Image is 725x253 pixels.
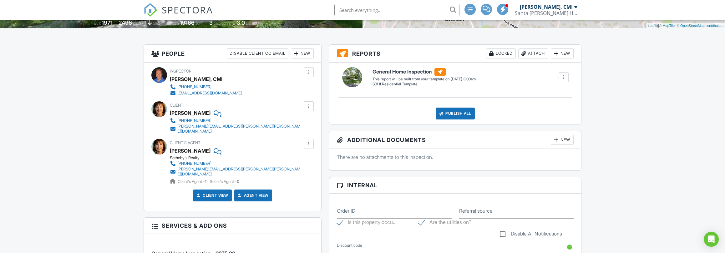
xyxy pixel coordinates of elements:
[195,192,228,199] a: Client View
[144,218,321,234] h3: Services & Add ons
[170,69,191,73] span: Inspector
[170,108,210,118] div: [PERSON_NAME]
[178,179,207,184] span: Client's Agent -
[144,45,321,63] h3: People
[329,45,581,63] h3: Reports
[144,8,213,22] a: SPECTORA
[166,21,179,26] span: Lot Size
[170,167,302,177] a: [PERSON_NAME][EMAIL_ADDRESS][PERSON_NAME][PERSON_NAME][DOMAIN_NAME]
[236,192,269,199] a: Agent View
[337,219,397,227] label: Is this property occupied?
[646,23,725,28] div: |
[551,48,574,58] div: New
[648,24,658,28] a: Leaflet
[291,48,314,58] div: New
[500,231,562,239] label: Disable All Notifications
[162,3,213,16] span: SPECTORA
[170,74,222,84] div: [PERSON_NAME], CMI
[373,82,476,87] div: SBHI Residential Template
[170,124,302,134] a: [PERSON_NAME][EMAIL_ADDRESS][PERSON_NAME][PERSON_NAME][DOMAIN_NAME]
[177,84,211,89] div: [PHONE_NUMBER]
[170,155,307,160] div: Sotheby's Realty
[170,160,302,167] a: [PHONE_NUMBER]
[214,21,231,26] span: bedrooms
[119,19,132,26] div: 2496
[329,177,581,194] h3: Internal
[520,4,573,10] div: [PERSON_NAME], CMI
[170,84,242,90] a: [PHONE_NUMBER]
[237,179,239,184] strong: 0
[102,19,113,26] div: 1971
[337,243,362,248] label: Discount code
[133,21,142,26] span: sq. ft.
[170,90,242,96] a: [EMAIL_ADDRESS][DOMAIN_NAME]
[373,68,476,76] h6: General Home Inspection
[515,10,577,16] div: Santa Barbara Home Inspector
[153,21,160,26] span: slab
[177,161,211,166] div: [PHONE_NUMBER]
[677,24,723,28] a: © OpenStreetMap contributors
[170,103,183,108] span: Client
[94,21,101,26] span: Built
[209,19,213,26] div: 3
[170,146,210,155] a: [PERSON_NAME]
[486,48,516,58] div: Locked
[170,140,200,145] span: Client's Agent
[418,219,471,227] label: Are the utilities on?
[329,131,581,149] h3: Additional Documents
[170,118,302,124] a: [PHONE_NUMBER]
[334,4,459,16] input: Search everything...
[237,19,245,26] div: 3.0
[246,21,264,26] span: bathrooms
[210,179,239,184] span: Seller's Agent -
[177,91,242,96] div: [EMAIL_ADDRESS][DOMAIN_NAME]
[177,118,211,123] div: [PHONE_NUMBER]
[436,108,475,119] div: Publish All
[205,179,206,184] strong: 1
[337,207,355,214] label: Order ID
[177,167,302,177] div: [PERSON_NAME][EMAIL_ADDRESS][PERSON_NAME][PERSON_NAME][DOMAIN_NAME]
[177,124,302,134] div: [PERSON_NAME][EMAIL_ADDRESS][PERSON_NAME][PERSON_NAME][DOMAIN_NAME]
[337,154,574,160] p: There are no attachments to this inspection.
[659,24,676,28] a: © MapTiler
[227,48,288,58] div: Disable Client CC Email
[373,77,476,82] div: This report will be built from your template on [DATE] 3:00am
[518,48,548,58] div: Attach
[459,207,493,214] label: Referral source
[195,21,203,26] span: sq.ft.
[180,19,195,26] div: 19166
[551,135,574,145] div: New
[704,232,719,247] div: Open Intercom Messenger
[144,3,157,17] img: The Best Home Inspection Software - Spectora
